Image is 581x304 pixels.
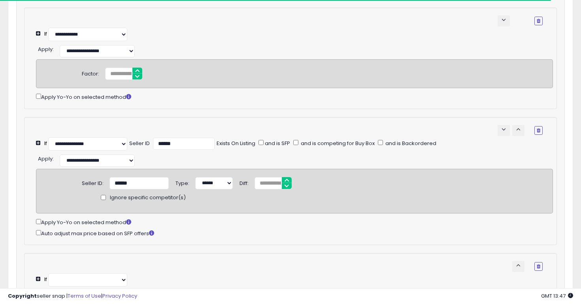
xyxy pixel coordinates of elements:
[102,292,137,300] a: Privacy Policy
[68,292,101,300] a: Terms of Use
[38,45,53,53] span: Apply
[537,128,540,133] i: Remove Condition
[217,140,255,147] div: Exists On Listing
[300,140,375,147] span: and is competing for Buy Box
[537,264,540,269] i: Remove Condition
[500,16,507,24] span: keyboard_arrow_down
[8,292,37,300] strong: Copyright
[541,292,573,300] span: 2025-10-14 13:47 GMT
[498,15,510,26] button: keyboard_arrow_down
[515,126,522,133] span: keyboard_arrow_up
[8,293,137,300] div: seller snap | |
[129,140,150,147] div: Seller ID
[36,217,553,227] div: Apply Yo-Yo on selected method
[537,19,540,23] i: Remove Condition
[36,92,553,101] div: Apply Yo-Yo on selected method
[512,261,524,272] button: keyboard_arrow_up
[240,177,249,187] div: Diff:
[500,126,507,133] span: keyboard_arrow_down
[38,153,54,163] div: :
[515,262,522,269] span: keyboard_arrow_up
[36,228,553,238] div: Auto adjust max price based on SFP offers
[512,125,524,136] button: keyboard_arrow_up
[82,177,104,187] div: Seller ID:
[38,155,53,162] span: Apply
[175,177,189,187] div: Type:
[264,140,290,147] span: and is SFP
[110,194,186,202] span: Ignore specific competitor(s)
[82,68,99,78] div: Factor:
[38,43,54,53] div: :
[498,125,510,136] button: keyboard_arrow_down
[384,140,436,147] span: and is Backordered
